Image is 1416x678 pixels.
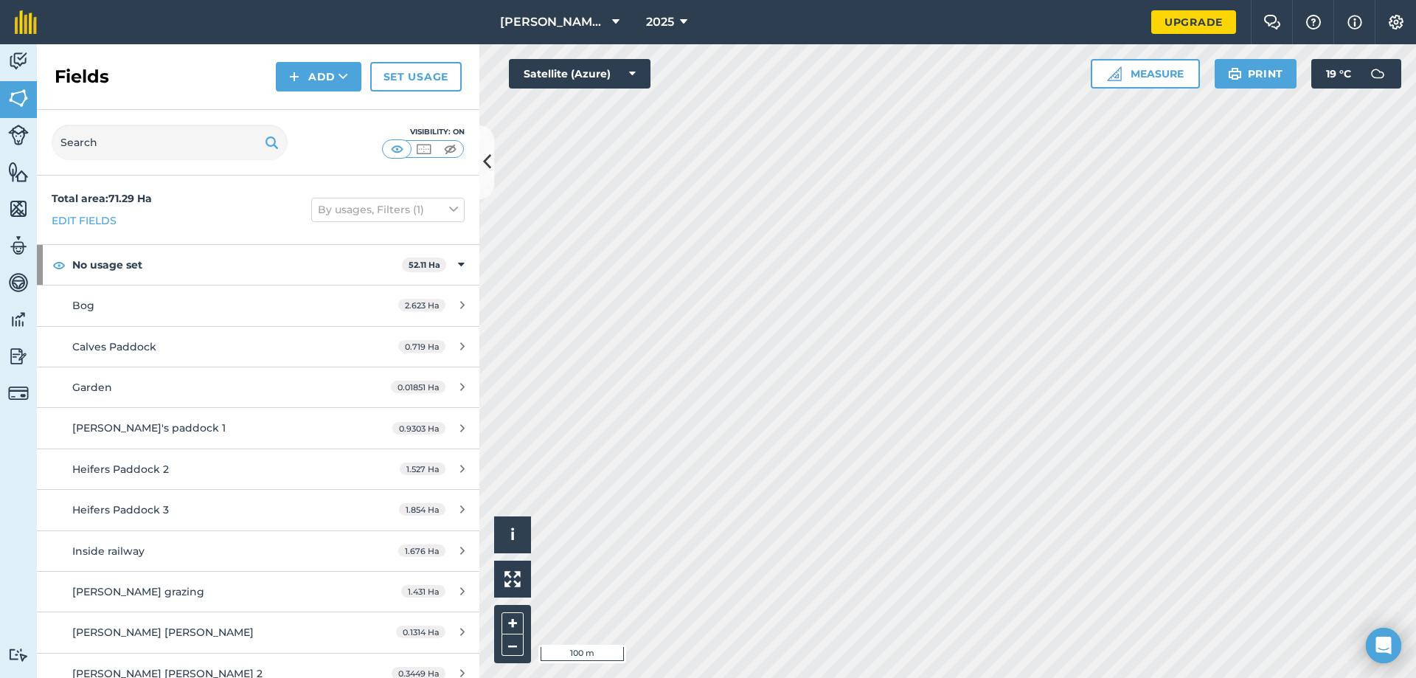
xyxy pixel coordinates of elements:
img: svg+xml;base64,PHN2ZyB4bWxucz0iaHR0cDovL3d3dy53My5vcmcvMjAwMC9zdmciIHdpZHRoPSI1MCIgaGVpZ2h0PSI0MC... [388,142,406,156]
span: 0.719 Ha [398,340,445,353]
span: [PERSON_NAME] [PERSON_NAME] [72,626,254,639]
img: svg+xml;base64,PHN2ZyB4bWxucz0iaHR0cDovL3d3dy53My5vcmcvMjAwMC9zdmciIHdpZHRoPSI1MCIgaGVpZ2h0PSI0MC... [441,142,459,156]
strong: Total area : 71.29 Ha [52,192,152,205]
a: Calves Paddock0.719 Ha [37,327,479,367]
span: 0.1314 Ha [396,626,445,638]
button: 19 °C [1311,59,1401,89]
img: svg+xml;base64,PD94bWwgdmVyc2lvbj0iMS4wIiBlbmNvZGluZz0idXRmLTgiPz4KPCEtLSBHZW5lcmF0b3I6IEFkb2JlIE... [8,235,29,257]
a: Inside railway1.676 Ha [37,531,479,571]
span: [PERSON_NAME]'s farm [500,13,606,31]
img: Two speech bubbles overlapping with the left bubble in the forefront [1263,15,1281,30]
button: Print [1215,59,1297,89]
a: Set usage [370,62,462,91]
img: svg+xml;base64,PHN2ZyB4bWxucz0iaHR0cDovL3d3dy53My5vcmcvMjAwMC9zdmciIHdpZHRoPSIxOCIgaGVpZ2h0PSIyNC... [52,256,66,274]
a: Heifers Paddock 31.854 Ha [37,490,479,530]
button: Satellite (Azure) [509,59,650,89]
button: – [502,634,524,656]
strong: No usage set [72,245,402,285]
span: 2.623 Ha [398,299,445,311]
img: svg+xml;base64,PHN2ZyB4bWxucz0iaHR0cDovL3d3dy53My5vcmcvMjAwMC9zdmciIHdpZHRoPSIxNCIgaGVpZ2h0PSIyNC... [289,68,299,86]
button: Measure [1091,59,1200,89]
a: [PERSON_NAME] [PERSON_NAME]0.1314 Ha [37,612,479,652]
span: 1.527 Ha [400,463,445,475]
a: Upgrade [1151,10,1236,34]
img: svg+xml;base64,PD94bWwgdmVyc2lvbj0iMS4wIiBlbmNvZGluZz0idXRmLTgiPz4KPCEtLSBHZW5lcmF0b3I6IEFkb2JlIE... [8,383,29,404]
div: No usage set52.11 Ha [37,245,479,285]
span: Bog [72,299,94,312]
img: svg+xml;base64,PD94bWwgdmVyc2lvbj0iMS4wIiBlbmNvZGluZz0idXRmLTgiPz4KPCEtLSBHZW5lcmF0b3I6IEFkb2JlIE... [8,271,29,294]
img: svg+xml;base64,PHN2ZyB4bWxucz0iaHR0cDovL3d3dy53My5vcmcvMjAwMC9zdmciIHdpZHRoPSIxOSIgaGVpZ2h0PSIyNC... [1228,65,1242,83]
img: svg+xml;base64,PD94bWwgdmVyc2lvbj0iMS4wIiBlbmNvZGluZz0idXRmLTgiPz4KPCEtLSBHZW5lcmF0b3I6IEFkb2JlIE... [8,648,29,662]
img: Four arrows, one pointing top left, one top right, one bottom right and the last bottom left [504,571,521,587]
button: + [502,612,524,634]
img: svg+xml;base64,PHN2ZyB4bWxucz0iaHR0cDovL3d3dy53My5vcmcvMjAwMC9zdmciIHdpZHRoPSI1MCIgaGVpZ2h0PSI0MC... [414,142,433,156]
button: i [494,516,531,553]
img: svg+xml;base64,PHN2ZyB4bWxucz0iaHR0cDovL3d3dy53My5vcmcvMjAwMC9zdmciIHdpZHRoPSIxNyIgaGVpZ2h0PSIxNy... [1347,13,1362,31]
img: svg+xml;base64,PHN2ZyB4bWxucz0iaHR0cDovL3d3dy53My5vcmcvMjAwMC9zdmciIHdpZHRoPSI1NiIgaGVpZ2h0PSI2MC... [8,198,29,220]
div: Open Intercom Messenger [1366,628,1401,663]
img: fieldmargin Logo [15,10,37,34]
span: Heifers Paddock 2 [72,463,169,476]
img: A question mark icon [1305,15,1322,30]
img: A cog icon [1387,15,1405,30]
span: 0.9303 Ha [392,422,445,435]
span: [PERSON_NAME] grazing [72,585,204,598]
span: i [510,525,515,544]
span: Calves Paddock [72,340,156,353]
span: 2025 [646,13,674,31]
img: svg+xml;base64,PHN2ZyB4bWxucz0iaHR0cDovL3d3dy53My5vcmcvMjAwMC9zdmciIHdpZHRoPSI1NiIgaGVpZ2h0PSI2MC... [8,87,29,109]
img: svg+xml;base64,PD94bWwgdmVyc2lvbj0iMS4wIiBlbmNvZGluZz0idXRmLTgiPz4KPCEtLSBHZW5lcmF0b3I6IEFkb2JlIE... [8,308,29,331]
img: svg+xml;base64,PD94bWwgdmVyc2lvbj0iMS4wIiBlbmNvZGluZz0idXRmLTgiPz4KPCEtLSBHZW5lcmF0b3I6IEFkb2JlIE... [8,50,29,72]
img: svg+xml;base64,PHN2ZyB4bWxucz0iaHR0cDovL3d3dy53My5vcmcvMjAwMC9zdmciIHdpZHRoPSI1NiIgaGVpZ2h0PSI2MC... [8,161,29,183]
button: Add [276,62,361,91]
img: Ruler icon [1107,66,1122,81]
a: Garden0.01851 Ha [37,367,479,407]
span: 1.854 Ha [399,503,445,516]
div: Visibility: On [382,126,465,138]
img: svg+xml;base64,PHN2ZyB4bWxucz0iaHR0cDovL3d3dy53My5vcmcvMjAwMC9zdmciIHdpZHRoPSIxOSIgaGVpZ2h0PSIyNC... [265,134,279,151]
img: svg+xml;base64,PD94bWwgdmVyc2lvbj0iMS4wIiBlbmNvZGluZz0idXRmLTgiPz4KPCEtLSBHZW5lcmF0b3I6IEFkb2JlIE... [8,125,29,145]
strong: 52.11 Ha [409,260,440,270]
a: [PERSON_NAME]'s paddock 10.9303 Ha [37,408,479,448]
span: 0.01851 Ha [391,381,445,393]
button: By usages, Filters (1) [311,198,465,221]
span: 19 ° C [1326,59,1351,89]
span: 1.676 Ha [398,544,445,557]
a: Bog2.623 Ha [37,286,479,325]
span: Heifers Paddock 3 [72,503,169,516]
img: svg+xml;base64,PD94bWwgdmVyc2lvbj0iMS4wIiBlbmNvZGluZz0idXRmLTgiPz4KPCEtLSBHZW5lcmF0b3I6IEFkb2JlIE... [1363,59,1392,89]
input: Search [52,125,288,160]
a: Edit fields [52,212,117,229]
span: Garden [72,381,112,394]
span: 1.431 Ha [401,585,445,598]
img: svg+xml;base64,PD94bWwgdmVyc2lvbj0iMS4wIiBlbmNvZGluZz0idXRmLTgiPz4KPCEtLSBHZW5lcmF0b3I6IEFkb2JlIE... [8,345,29,367]
a: [PERSON_NAME] grazing1.431 Ha [37,572,479,612]
h2: Fields [55,65,109,89]
a: Heifers Paddock 21.527 Ha [37,449,479,489]
span: [PERSON_NAME]'s paddock 1 [72,421,226,435]
span: Inside railway [72,544,145,558]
